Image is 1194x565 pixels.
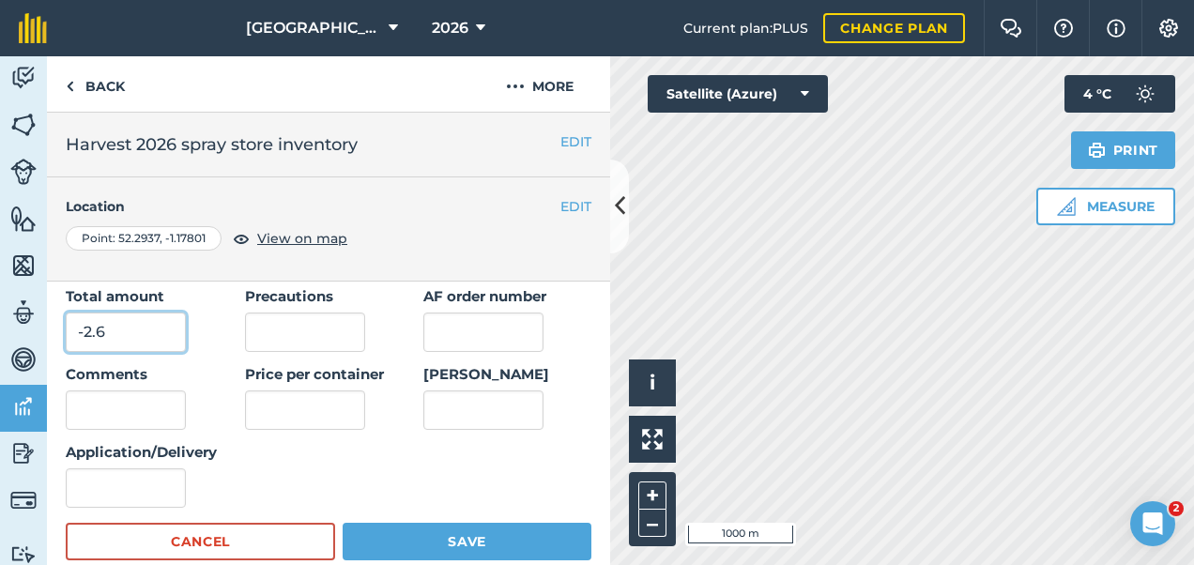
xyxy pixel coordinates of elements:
[1157,19,1180,38] img: A cog icon
[19,13,47,43] img: fieldmargin Logo
[560,196,591,217] button: EDIT
[1064,75,1175,113] button: 4 °C
[10,252,37,280] img: svg+xml;base64,PHN2ZyB4bWxucz0iaHR0cDovL3d3dy53My5vcmcvMjAwMC9zdmciIHdpZHRoPSI1NiIgaGVpZ2h0PSI2MC...
[423,287,546,305] strong: AF order number
[638,510,666,537] button: –
[343,523,591,560] button: Save
[638,481,666,510] button: +
[66,131,591,158] h2: Harvest 2026 spray store inventory
[1169,501,1184,516] span: 2
[823,13,965,43] a: Change plan
[1126,75,1164,113] img: svg+xml;base64,PD94bWwgdmVyc2lvbj0iMS4wIiBlbmNvZGluZz0idXRmLTgiPz4KPCEtLSBHZW5lcmF0b3I6IEFkb2JlIE...
[10,64,37,92] img: svg+xml;base64,PD94bWwgdmVyc2lvbj0iMS4wIiBlbmNvZGluZz0idXRmLTgiPz4KPCEtLSBHZW5lcmF0b3I6IEFkb2JlIE...
[66,523,335,560] button: Cancel
[1107,17,1125,39] img: svg+xml;base64,PHN2ZyB4bWxucz0iaHR0cDovL3d3dy53My5vcmcvMjAwMC9zdmciIHdpZHRoPSIxNyIgaGVpZ2h0PSIxNy...
[1000,19,1022,38] img: Two speech bubbles overlapping with the left bubble in the forefront
[1071,131,1176,169] button: Print
[257,228,347,249] span: View on map
[245,365,384,383] strong: Price per container
[233,227,250,250] img: svg+xml;base64,PHN2ZyB4bWxucz0iaHR0cDovL3d3dy53My5vcmcvMjAwMC9zdmciIHdpZHRoPSIxOCIgaGVpZ2h0PSIyNC...
[246,17,381,39] span: [GEOGRAPHIC_DATA]
[245,287,333,305] strong: Precautions
[10,487,37,513] img: svg+xml;base64,PD94bWwgdmVyc2lvbj0iMS4wIiBlbmNvZGluZz0idXRmLTgiPz4KPCEtLSBHZW5lcmF0b3I6IEFkb2JlIE...
[1083,75,1111,113] span: 4 ° C
[10,159,37,185] img: svg+xml;base64,PD94bWwgdmVyc2lvbj0iMS4wIiBlbmNvZGluZz0idXRmLTgiPz4KPCEtLSBHZW5lcmF0b3I6IEFkb2JlIE...
[10,298,37,327] img: svg+xml;base64,PD94bWwgdmVyc2lvbj0iMS4wIiBlbmNvZGluZz0idXRmLTgiPz4KPCEtLSBHZW5lcmF0b3I6IEFkb2JlIE...
[629,359,676,406] button: i
[1036,188,1175,225] button: Measure
[650,371,655,394] span: i
[66,287,164,305] strong: Total amount
[10,439,37,467] img: svg+xml;base64,PD94bWwgdmVyc2lvbj0iMS4wIiBlbmNvZGluZz0idXRmLTgiPz4KPCEtLSBHZW5lcmF0b3I6IEFkb2JlIE...
[66,75,74,98] img: svg+xml;base64,PHN2ZyB4bWxucz0iaHR0cDovL3d3dy53My5vcmcvMjAwMC9zdmciIHdpZHRoPSI5IiBoZWlnaHQ9IjI0Ii...
[469,56,610,112] button: More
[432,17,468,39] span: 2026
[648,75,828,113] button: Satellite (Azure)
[10,545,37,563] img: svg+xml;base64,PD94bWwgdmVyc2lvbj0iMS4wIiBlbmNvZGluZz0idXRmLTgiPz4KPCEtLSBHZW5lcmF0b3I6IEFkb2JlIE...
[66,443,217,461] strong: Application/Delivery
[10,392,37,420] img: svg+xml;base64,PD94bWwgdmVyc2lvbj0iMS4wIiBlbmNvZGluZz0idXRmLTgiPz4KPCEtLSBHZW5lcmF0b3I6IEFkb2JlIE...
[66,196,591,217] h4: Location
[10,111,37,139] img: svg+xml;base64,PHN2ZyB4bWxucz0iaHR0cDovL3d3dy53My5vcmcvMjAwMC9zdmciIHdpZHRoPSI1NiIgaGVpZ2h0PSI2MC...
[642,429,663,450] img: Four arrows, one pointing top left, one top right, one bottom right and the last bottom left
[1052,19,1075,38] img: A question mark icon
[1130,501,1175,546] iframe: Intercom live chat
[233,227,347,250] button: View on map
[66,365,147,383] strong: Comments
[10,345,37,374] img: svg+xml;base64,PD94bWwgdmVyc2lvbj0iMS4wIiBlbmNvZGluZz0idXRmLTgiPz4KPCEtLSBHZW5lcmF0b3I6IEFkb2JlIE...
[423,365,549,383] strong: [PERSON_NAME]
[47,56,144,112] a: Back
[1057,197,1076,216] img: Ruler icon
[1088,139,1106,161] img: svg+xml;base64,PHN2ZyB4bWxucz0iaHR0cDovL3d3dy53My5vcmcvMjAwMC9zdmciIHdpZHRoPSIxOSIgaGVpZ2h0PSIyNC...
[560,131,591,152] button: EDIT
[506,75,525,98] img: svg+xml;base64,PHN2ZyB4bWxucz0iaHR0cDovL3d3dy53My5vcmcvMjAwMC9zdmciIHdpZHRoPSIyMCIgaGVpZ2h0PSIyNC...
[10,205,37,233] img: svg+xml;base64,PHN2ZyB4bWxucz0iaHR0cDovL3d3dy53My5vcmcvMjAwMC9zdmciIHdpZHRoPSI1NiIgaGVpZ2h0PSI2MC...
[683,18,808,38] span: Current plan : PLUS
[66,226,222,251] div: Point : 52.2937 , -1.17801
